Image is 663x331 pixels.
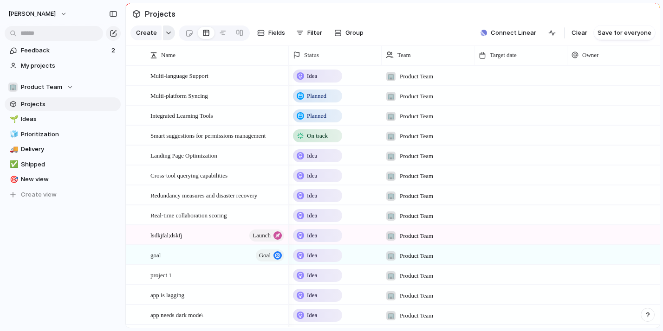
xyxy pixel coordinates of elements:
span: Product Team [400,311,433,320]
a: ✅Shipped [5,158,121,172]
span: Product Team [21,83,62,92]
span: Multi-language Support [150,70,208,81]
span: Idea [307,291,317,300]
span: Product Team [400,132,433,141]
button: Connect Linear [477,26,540,40]
span: Idea [307,311,317,320]
div: 🏢 [386,211,396,221]
span: Target date [490,51,517,60]
span: Idea [307,211,317,220]
span: Product Team [400,172,433,181]
button: Create [130,25,162,40]
span: [PERSON_NAME] [8,9,56,19]
span: Shipped [21,160,117,169]
div: 🏢 [386,72,396,81]
button: Save for everyone [594,25,655,40]
span: Idea [307,271,317,280]
span: Feedback [21,46,109,55]
button: Clear [568,25,591,40]
span: Idea [307,191,317,200]
span: Owner [582,51,598,60]
button: Fields [253,25,289,40]
span: lsdkjfal;dskfj [150,229,182,240]
span: project 1 [150,269,172,280]
span: My projects [21,61,117,70]
span: Name [161,51,175,60]
button: 🧊 [8,130,18,139]
a: Projects [5,97,121,111]
span: Save for everyone [598,28,651,38]
span: Ideas [21,115,117,124]
span: Redundancy measures and disaster recovery [150,190,257,200]
span: Clear [572,28,587,38]
button: Goal [256,249,284,261]
button: 🎯 [8,175,18,184]
span: Planned [307,111,326,121]
div: 🧊Prioritization [5,127,121,141]
span: Idea [307,71,317,81]
span: Cross-tool querying capabilities [150,170,227,180]
span: On track [307,131,328,140]
span: Integrated Learning Tools [150,110,213,121]
span: New view [21,175,117,184]
span: Status [304,51,319,60]
span: Projects [143,6,177,22]
span: Goal [259,249,271,262]
span: Filter [307,28,322,38]
div: 🏢 [386,311,396,320]
span: Fields [268,28,285,38]
span: Delivery [21,145,117,154]
div: 🏢 [8,83,18,92]
div: 🏢 [386,172,396,181]
span: Group [345,28,364,38]
span: app is lagging [150,289,184,300]
div: 🏢 [386,191,396,201]
button: launch [249,229,284,242]
div: 🏢 [386,291,396,300]
span: Product Team [400,112,433,121]
span: launch [253,229,271,242]
button: 🏢Product Team [5,80,121,94]
span: Projects [21,100,117,109]
button: 🚚 [8,145,18,154]
a: My projects [5,59,121,73]
span: Product Team [400,251,433,261]
div: ✅ [10,159,16,170]
div: 🏢 [386,251,396,261]
span: Create view [21,190,57,199]
span: 2 [111,46,117,55]
a: 🎯New view [5,172,121,186]
button: Create view [5,188,121,202]
span: Product Team [400,152,433,161]
button: Filter [292,25,326,40]
span: Connect Linear [491,28,536,38]
span: Product Team [400,211,433,221]
div: 🏢 [386,112,396,121]
span: Product Team [400,72,433,81]
span: Prioritization [21,130,117,139]
div: 🧊 [10,129,16,140]
span: Idea [307,151,317,160]
span: Smart suggestions for permissions management [150,130,266,140]
div: 🌱 [10,114,16,125]
a: 🌱Ideas [5,112,121,126]
button: ✅ [8,160,18,169]
a: 🚚Delivery [5,142,121,156]
div: 🏢 [386,92,396,101]
div: 🚚 [10,144,16,155]
span: Idea [307,171,317,180]
span: Idea [307,231,317,240]
div: 🏢 [386,132,396,141]
div: 🎯 [10,174,16,185]
div: 🏢 [386,231,396,241]
div: 🏢 [386,152,396,161]
span: Create [136,28,157,38]
span: Team [397,51,411,60]
span: Product Team [400,291,433,300]
span: Multi-platform Syncing [150,90,208,101]
span: Product Team [400,92,433,101]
